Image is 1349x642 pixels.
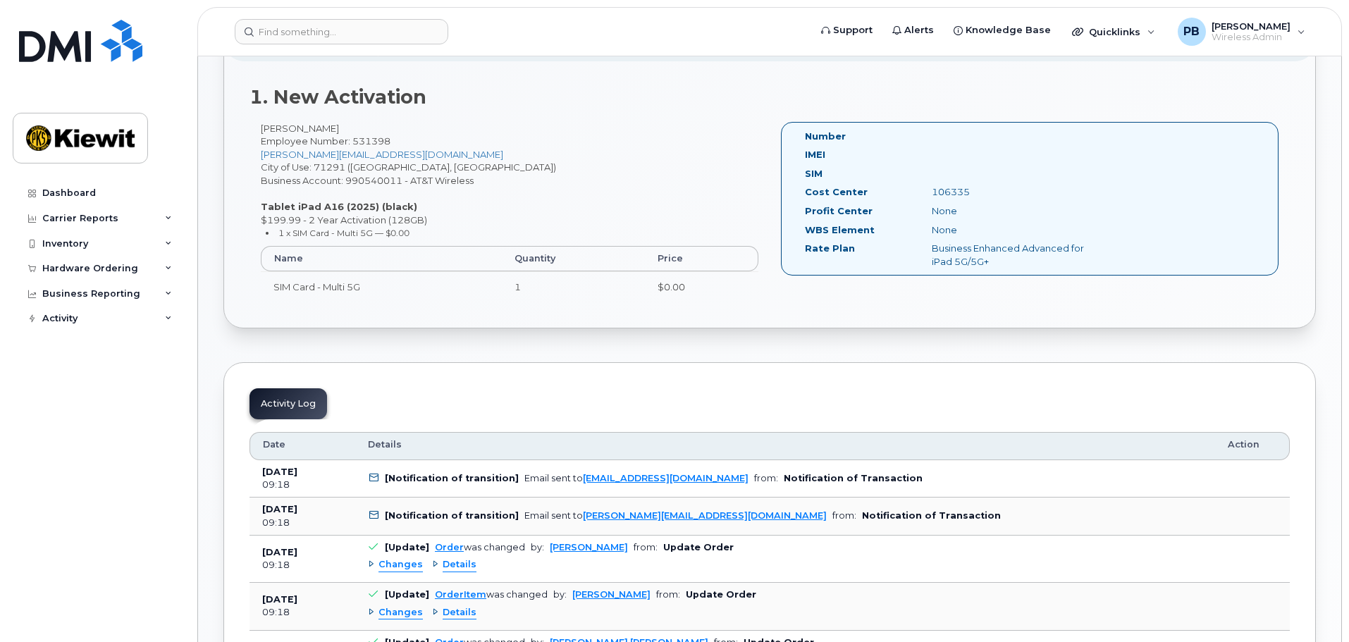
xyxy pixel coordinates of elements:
span: from: [832,510,856,521]
span: [PERSON_NAME] [1212,20,1291,32]
label: Profit Center [805,204,873,218]
span: Alerts [904,23,934,37]
a: Support [811,16,882,44]
span: from: [754,473,778,483]
div: 09:18 [262,517,343,529]
b: [Update] [385,589,429,600]
span: Changes [378,606,423,619]
a: [PERSON_NAME] [550,542,628,553]
span: Quicklinks [1089,26,1140,37]
div: None [921,223,1098,237]
b: [DATE] [262,504,297,514]
span: Details [443,558,476,572]
label: Cost Center [805,185,868,199]
div: Email sent to [524,510,827,521]
th: Price [645,246,758,271]
b: [Notification of transition] [385,473,519,483]
strong: Tablet iPad A16 (2025) (black) [261,201,417,212]
div: 09:18 [262,606,343,619]
input: Find something... [235,19,448,44]
div: 09:18 [262,479,343,491]
th: Name [261,246,502,271]
a: Knowledge Base [944,16,1061,44]
div: Email sent to [524,473,749,483]
th: Action [1215,432,1290,460]
span: by: [553,589,567,600]
div: [PERSON_NAME] City of Use: 71291 ([GEOGRAPHIC_DATA], [GEOGRAPHIC_DATA]) Business Account: 9905400... [250,122,770,315]
b: [DATE] [262,594,297,605]
a: [EMAIL_ADDRESS][DOMAIN_NAME] [583,473,749,483]
b: Update Order [686,589,756,600]
label: IMEI [805,148,825,161]
div: 09:18 [262,559,343,572]
b: [DATE] [262,547,297,557]
span: Wireless Admin [1212,32,1291,43]
div: None [921,204,1098,218]
label: Number [805,130,846,143]
a: [PERSON_NAME][EMAIL_ADDRESS][DOMAIN_NAME] [583,510,827,521]
a: Alerts [882,16,944,44]
span: PB [1183,23,1200,40]
b: Update Order [663,542,734,553]
div: was changed [435,589,548,600]
label: Rate Plan [805,242,855,255]
td: SIM Card - Multi 5G [261,271,502,302]
b: [Update] [385,542,429,553]
span: Knowledge Base [966,23,1051,37]
span: Date [263,438,285,451]
td: $0.00 [645,271,758,302]
a: [PERSON_NAME] [572,589,651,600]
b: [Notification of transition] [385,510,519,521]
strong: 1. New Activation [250,85,426,109]
label: SIM [805,167,823,180]
div: was changed [435,542,525,553]
a: Order [435,542,464,553]
div: Peyton Brooks [1168,18,1315,46]
span: Support [833,23,873,37]
b: Notification of Transaction [862,510,1001,521]
div: 106335 [921,185,1098,199]
iframe: Messenger Launcher [1288,581,1338,631]
b: [DATE] [262,467,297,477]
a: OrderItem [435,589,486,600]
span: from: [634,542,658,553]
span: Details [368,438,402,451]
div: Quicklinks [1062,18,1165,46]
span: Changes [378,558,423,572]
span: Employee Number: 531398 [261,135,390,147]
div: Business Enhanced Advanced for iPad 5G/5G+ [921,242,1098,268]
th: Quantity [502,246,644,271]
small: 1 x SIM Card - Multi 5G — $0.00 [278,228,409,238]
b: Notification of Transaction [784,473,923,483]
a: [PERSON_NAME][EMAIL_ADDRESS][DOMAIN_NAME] [261,149,503,160]
span: from: [656,589,680,600]
td: 1 [502,271,644,302]
span: by: [531,542,544,553]
label: WBS Element [805,223,875,237]
span: Details [443,606,476,619]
